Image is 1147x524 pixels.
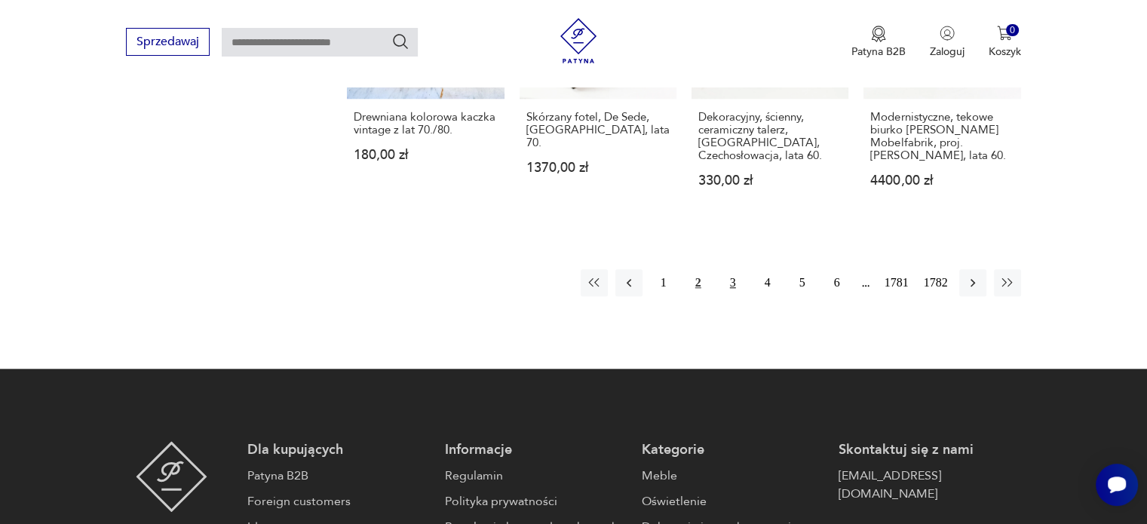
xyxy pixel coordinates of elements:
h3: Dekoracyjny, ścienny, ceramiczny talerz, [GEOGRAPHIC_DATA], Czechosłowacja, lata 60. [698,111,842,162]
button: Szukaj [391,32,409,51]
button: Zaloguj [930,26,965,59]
button: 3 [719,269,747,296]
button: Sprzedawaj [126,28,210,56]
h3: Modernistyczne, tekowe biurko [PERSON_NAME] Mobelfabrik, proj. [PERSON_NAME], lata 60. [870,111,1014,162]
p: 1370,00 zł [526,161,670,174]
a: Sprzedawaj [126,38,210,48]
a: Regulamin [445,467,627,485]
img: Ikona medalu [871,26,886,42]
button: 5 [789,269,816,296]
button: 0Koszyk [989,26,1021,59]
button: Patyna B2B [851,26,906,59]
h3: Skórzany fotel, De Sede, [GEOGRAPHIC_DATA], lata 70. [526,111,670,149]
p: Dla kupujących [247,441,429,459]
p: 4400,00 zł [870,174,1014,187]
a: Patyna B2B [247,467,429,485]
button: 1782 [920,269,952,296]
img: Ikona koszyka [997,26,1012,41]
p: Koszyk [989,44,1021,59]
button: 1 [650,269,677,296]
button: 4 [754,269,781,296]
img: Ikonka użytkownika [940,26,955,41]
img: Patyna - sklep z meblami i dekoracjami vintage [556,18,601,63]
a: Oświetlenie [642,492,823,510]
a: Meble [642,467,823,485]
p: Informacje [445,441,627,459]
button: 2 [685,269,712,296]
button: 6 [823,269,851,296]
p: 330,00 zł [698,174,842,187]
div: 0 [1006,24,1019,37]
p: Zaloguj [930,44,965,59]
a: Foreign customers [247,492,429,510]
a: Polityka prywatności [445,492,627,510]
p: Patyna B2B [851,44,906,59]
iframe: Smartsupp widget button [1096,464,1138,506]
p: 180,00 zł [354,149,497,161]
button: 1781 [881,269,912,296]
p: Skontaktuj się z nami [839,441,1020,459]
p: Kategorie [642,441,823,459]
h3: Drewniana kolorowa kaczka vintage z lat 70./80. [354,111,497,136]
a: Ikona medaluPatyna B2B [851,26,906,59]
a: [EMAIL_ADDRESS][DOMAIN_NAME] [839,467,1020,503]
img: Patyna - sklep z meblami i dekoracjami vintage [136,441,207,512]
